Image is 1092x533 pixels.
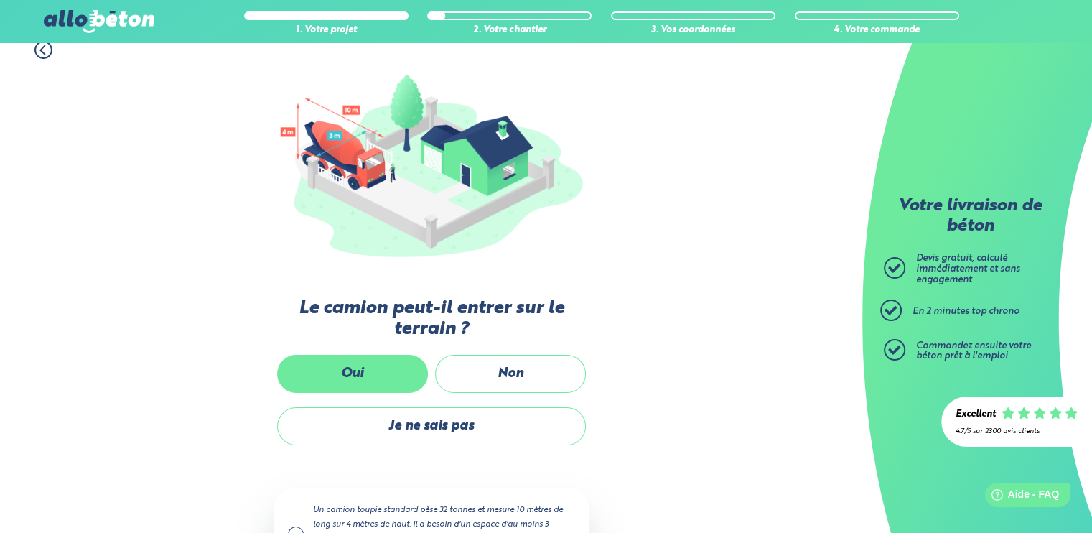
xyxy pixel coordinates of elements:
div: 4.7/5 sur 2300 avis clients [956,427,1078,435]
iframe: Help widget launcher [964,477,1076,517]
label: Je ne sais pas [277,407,586,445]
img: allobéton [44,10,154,33]
label: Le camion peut-il entrer sur le terrain ? [274,298,589,340]
div: 1. Votre projet [244,25,409,36]
span: Devis gratuit, calculé immédiatement et sans engagement [916,254,1020,284]
label: Oui [277,355,428,393]
p: Votre livraison de béton [887,197,1053,236]
div: Excellent [956,409,996,420]
div: 3. Vos coordonnées [611,25,775,36]
div: 4. Votre commande [795,25,959,36]
label: Non [435,355,586,393]
div: 2. Votre chantier [427,25,592,36]
span: En 2 minutes top chrono [913,307,1019,316]
span: Commandez ensuite votre béton prêt à l'emploi [916,341,1031,361]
